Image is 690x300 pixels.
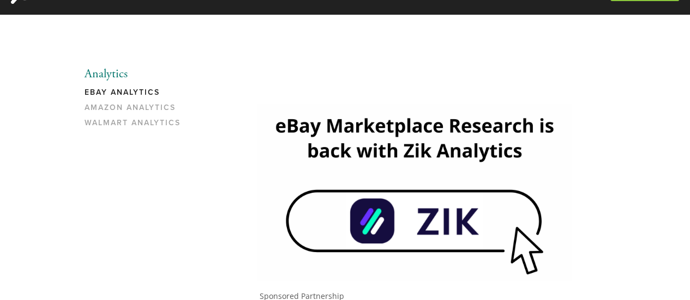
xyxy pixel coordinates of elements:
[85,118,189,133] a: Walmart Analytics
[85,88,189,103] a: eBay Analytics
[85,67,189,81] li: Analytics
[257,104,572,281] img: Zik Analytics Sponsored Ad
[85,103,189,118] a: Amazon Analytics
